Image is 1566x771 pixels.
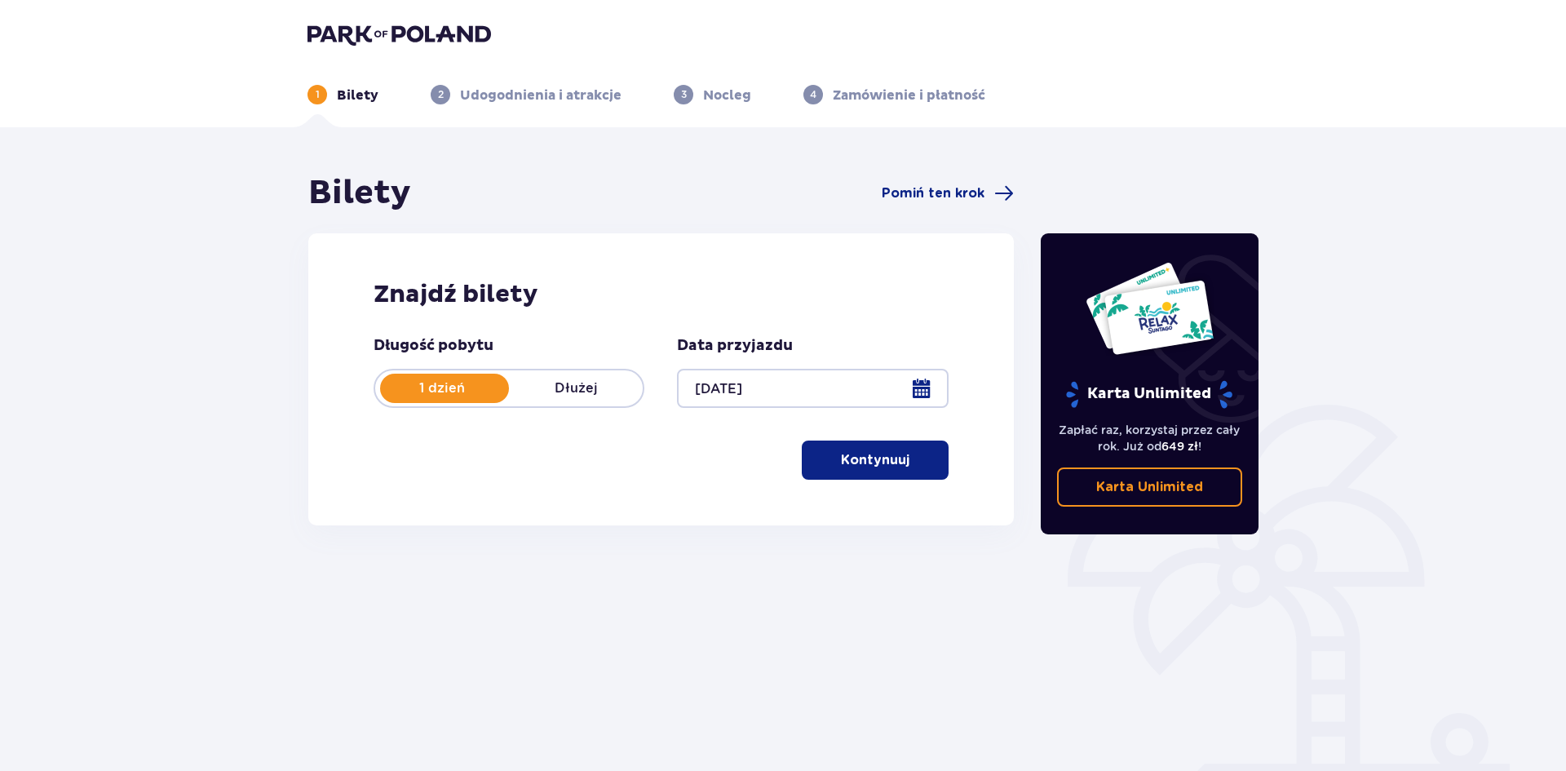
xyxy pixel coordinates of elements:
[460,86,622,104] p: Udogodnienia i atrakcje
[438,87,444,102] p: 2
[307,23,491,46] img: Park of Poland logo
[1161,440,1198,453] span: 649 zł
[810,87,816,102] p: 4
[1064,380,1234,409] p: Karta Unlimited
[316,87,320,102] p: 1
[374,279,949,310] h2: Znajdź bilety
[1096,478,1203,496] p: Karta Unlimited
[841,451,909,469] p: Kontynuuj
[882,184,984,202] span: Pomiń ten krok
[802,441,949,480] button: Kontynuuj
[1057,467,1243,507] a: Karta Unlimited
[308,173,411,214] h1: Bilety
[1057,422,1243,454] p: Zapłać raz, korzystaj przez cały rok. Już od !
[374,336,493,356] p: Długość pobytu
[677,336,793,356] p: Data przyjazdu
[509,379,643,397] p: Dłużej
[681,87,687,102] p: 3
[375,379,509,397] p: 1 dzień
[703,86,751,104] p: Nocleg
[882,184,1014,203] a: Pomiń ten krok
[337,86,378,104] p: Bilety
[833,86,985,104] p: Zamówienie i płatność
